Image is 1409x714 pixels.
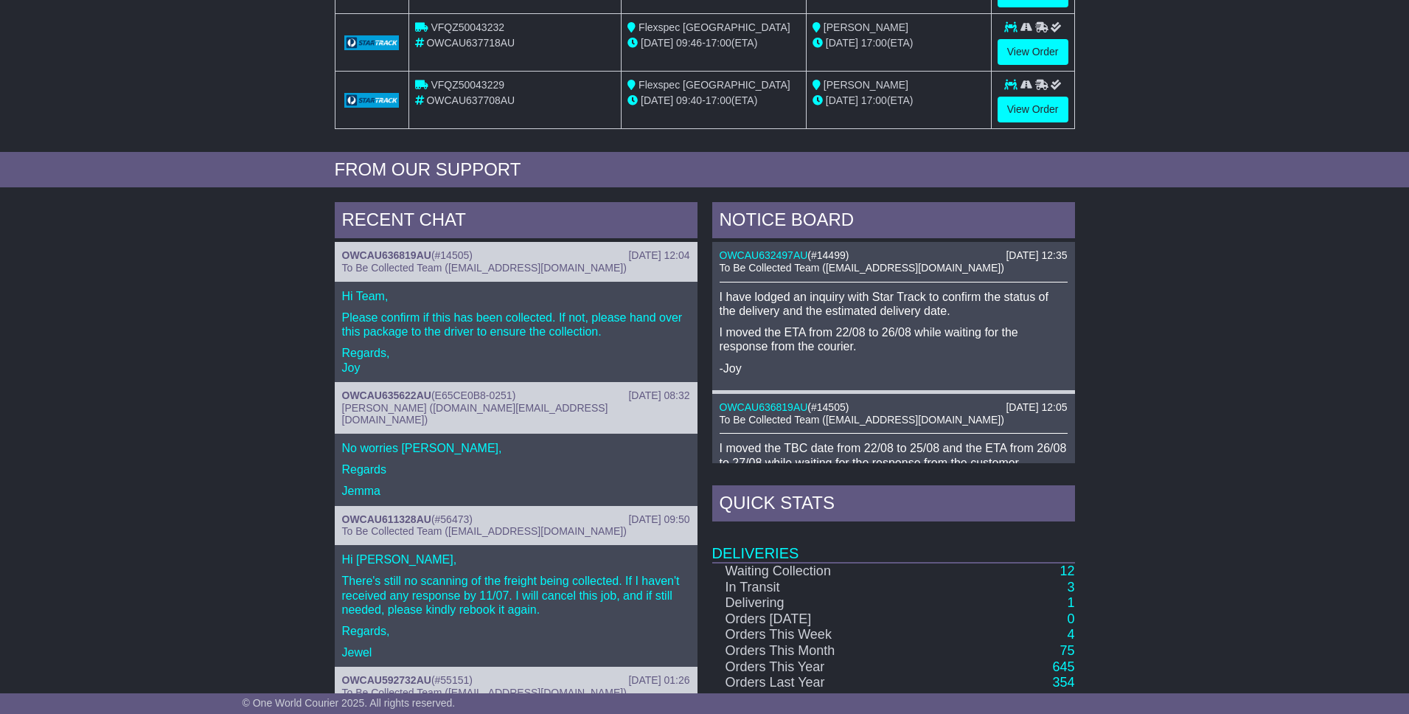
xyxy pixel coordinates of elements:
span: #14499 [811,249,846,261]
td: Orders This Week [712,627,925,643]
span: #14505 [435,249,470,261]
a: OWCAU636819AU [720,401,808,413]
p: I moved the ETA from 22/08 to 26/08 while waiting for the response from the courier. [720,325,1068,353]
a: OWCAU636819AU [342,249,431,261]
p: I have lodged an inquiry with Star Track to confirm the status of the delivery and the estimated ... [720,290,1068,318]
span: VFQZ50043232 [431,21,504,33]
span: © One World Courier 2025. All rights reserved. [243,697,456,709]
div: Quick Stats [712,485,1075,525]
div: [DATE] 09:50 [628,513,689,526]
div: - (ETA) [627,93,800,108]
a: 645 [1052,659,1074,674]
a: View Order [998,97,1068,122]
div: FROM OUR SUPPORT [335,159,1075,181]
div: [DATE] 12:04 [628,249,689,262]
td: Orders This Month [712,643,925,659]
span: [DATE] [641,94,673,106]
span: 17:00 [706,37,731,49]
span: 17:00 [706,94,731,106]
a: 12 [1060,564,1074,578]
span: 17:00 [861,37,887,49]
span: #56473 [435,513,470,525]
td: In Transit [712,580,925,596]
span: [DATE] [826,94,858,106]
img: GetCarrierServiceLogo [344,35,400,50]
a: 354 [1052,675,1074,690]
span: VFQZ50043229 [431,79,504,91]
p: Hi Team, [342,289,690,303]
a: OWCAU632497AU [720,249,808,261]
a: 0 [1067,611,1074,626]
a: 3 [1067,580,1074,595]
p: -Joy [720,361,1068,375]
p: Jemma [342,484,690,498]
div: [DATE] 08:32 [628,389,689,402]
div: ( ) [720,401,1068,414]
span: #55151 [435,674,470,686]
div: ( ) [342,513,690,526]
a: 1 [1067,595,1074,610]
div: [DATE] 12:35 [1006,249,1067,262]
span: 09:46 [676,37,702,49]
div: (ETA) [813,35,985,51]
p: Regards, Joy [342,346,690,374]
td: Deliveries [712,525,1075,563]
span: To Be Collected Team ([EMAIL_ADDRESS][DOMAIN_NAME]) [720,414,1004,426]
span: E65CE0B8-0251 [435,389,512,401]
span: [PERSON_NAME] [824,21,908,33]
td: Orders This Year [712,659,925,676]
p: I moved the TBC date from 22/08 to 25/08 and the ETA from 26/08 to 27/08 while waiting for the re... [720,441,1068,469]
div: [DATE] 12:05 [1006,401,1067,414]
div: ( ) [342,674,690,687]
span: [DATE] [641,37,673,49]
span: To Be Collected Team ([EMAIL_ADDRESS][DOMAIN_NAME]) [342,687,627,699]
p: No worries [PERSON_NAME], [342,441,690,455]
a: View Order [998,39,1068,65]
a: OWCAU611328AU [342,513,431,525]
a: OWCAU592732AU [342,674,431,686]
span: [PERSON_NAME] ([DOMAIN_NAME][EMAIL_ADDRESS][DOMAIN_NAME]) [342,402,608,426]
p: Please confirm if this has been collected. If not, please hand over this package to the driver to... [342,311,690,339]
span: #14505 [811,401,846,413]
div: NOTICE BOARD [712,202,1075,242]
div: (ETA) [813,93,985,108]
div: ( ) [342,389,690,402]
span: OWCAU637718AU [426,37,515,49]
p: Jewel [342,645,690,659]
span: OWCAU637708AU [426,94,515,106]
span: 09:40 [676,94,702,106]
span: To Be Collected Team ([EMAIL_ADDRESS][DOMAIN_NAME]) [342,262,627,274]
p: Regards, [342,624,690,638]
span: [DATE] [826,37,858,49]
span: Flexspec [GEOGRAPHIC_DATA] [639,79,790,91]
td: Waiting Collection [712,563,925,580]
a: 4 [1067,627,1074,642]
p: There's still no scanning of the freight being collected. If I haven't received any response by 1... [342,574,690,617]
a: 75 [1060,643,1074,658]
span: 17:00 [861,94,887,106]
span: Flexspec [GEOGRAPHIC_DATA] [639,21,790,33]
span: To Be Collected Team ([EMAIL_ADDRESS][DOMAIN_NAME]) [720,262,1004,274]
div: [DATE] 01:26 [628,674,689,687]
div: ( ) [720,249,1068,262]
p: Hi [PERSON_NAME], [342,552,690,566]
img: GetCarrierServiceLogo [344,93,400,108]
span: To Be Collected Team ([EMAIL_ADDRESS][DOMAIN_NAME]) [342,525,627,537]
a: OWCAU635622AU [342,389,431,401]
div: - (ETA) [627,35,800,51]
p: Regards [342,462,690,476]
div: ( ) [342,249,690,262]
span: [PERSON_NAME] [824,79,908,91]
td: Orders Last Year [712,675,925,691]
td: Delivering [712,595,925,611]
div: RECENT CHAT [335,202,697,242]
td: Orders [DATE] [712,611,925,628]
